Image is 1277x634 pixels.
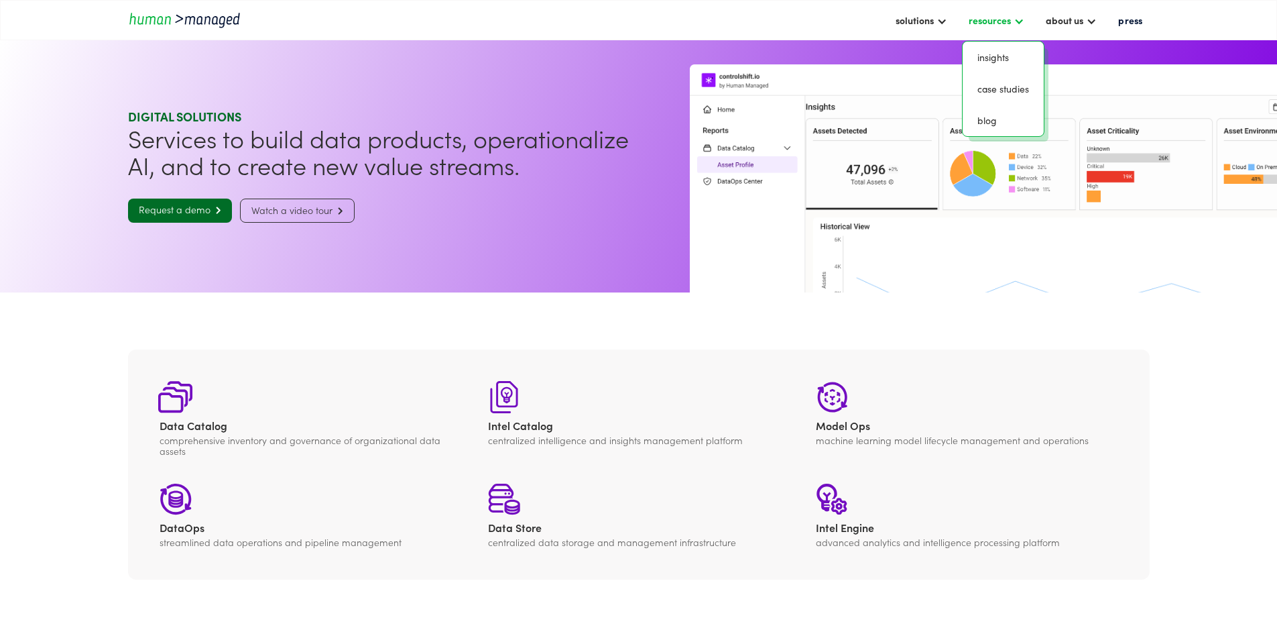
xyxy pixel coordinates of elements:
div: Data Store [488,521,790,534]
div: Digital SOLUTIONS [128,109,633,125]
span:  [210,206,221,215]
div: centralized data storage and management infrastructure [488,537,790,547]
div: resources [969,12,1011,28]
div: Data Catalog [160,419,461,432]
a: press [1111,9,1149,32]
a: blog [968,110,1038,131]
div: solutions [889,9,954,32]
div: machine learning model lifecycle management and operations [816,435,1117,445]
span:  [332,207,343,215]
div: Intel Catalog [488,419,790,432]
a: home [128,11,249,29]
div: about us [1039,9,1103,32]
div: DataOps [160,521,461,534]
div: Model Ops [816,419,1117,432]
a: insights [968,47,1038,68]
a: DataOpsstreamlined data operations and pipeline management [160,483,461,547]
h1: Services to build data products, operationalize AI, and to create new value streams. [128,125,633,178]
a: Data Catalogcomprehensive inventory and governance of organizational data assets [160,381,461,456]
div: streamlined data operations and pipeline management [160,537,461,547]
a: case studies [968,78,1038,99]
a: Intel Engineadvanced analytics and intelligence processing platform [816,483,1117,547]
div: solutions [896,12,934,28]
div: Intel Engine [816,521,1117,534]
div: resources [962,9,1031,32]
a: Data Storecentralized data storage and management infrastructure [488,483,790,547]
div: centralized intelligence and insights management platform [488,435,790,445]
a: Model Opsmachine learning model lifecycle management and operations [816,381,1117,456]
a: Intel Catalogcentralized intelligence and insights management platform [488,381,790,456]
div: about us [1046,12,1083,28]
a: Request a demo [128,199,232,223]
a: Watch a video tour [240,199,355,223]
div: advanced analytics and intelligence processing platform [816,537,1117,547]
div: comprehensive inventory and governance of organizational data assets [160,435,461,456]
